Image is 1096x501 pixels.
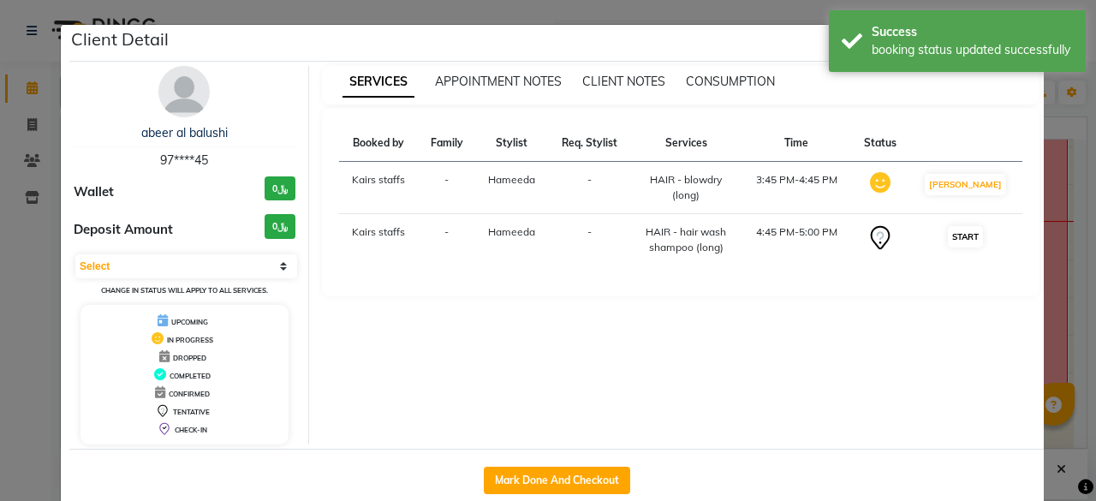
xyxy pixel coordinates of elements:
span: IN PROGRESS [167,336,213,344]
span: CONFIRMED [169,390,210,398]
td: 4:45 PM-5:00 PM [742,214,851,266]
div: booking status updated successfully [872,41,1073,59]
td: Kairs staffs [339,214,419,266]
div: HAIR - hair wash shampoo (long) [640,224,730,255]
a: abeer al balushi [141,125,228,140]
td: - [418,214,475,266]
span: Deposit Amount [74,220,173,240]
small: Change in status will apply to all services. [101,286,268,295]
span: CONSUMPTION [686,74,775,89]
span: Hameeda [488,173,535,186]
td: - [548,162,630,214]
td: 3:45 PM-4:45 PM [742,162,851,214]
img: avatar [158,66,210,117]
td: - [548,214,630,266]
th: Services [630,125,741,162]
th: Stylist [475,125,548,162]
span: UPCOMING [171,318,208,326]
span: Hameeda [488,225,535,238]
h3: ﷼0 [265,214,295,239]
th: Time [742,125,851,162]
button: Mark Done And Checkout [484,467,630,494]
span: COMPLETED [170,372,211,380]
button: [PERSON_NAME] [925,174,1006,195]
span: DROPPED [173,354,206,362]
span: TENTATIVE [173,408,210,416]
td: Kairs staffs [339,162,419,214]
span: Wallet [74,182,114,202]
span: CHECK-IN [175,426,207,434]
span: SERVICES [342,67,414,98]
div: Success [872,23,1073,41]
td: - [418,162,475,214]
button: START [948,226,983,248]
h3: ﷼0 [265,176,295,201]
th: Status [851,125,908,162]
span: APPOINTMENT NOTES [435,74,562,89]
th: Family [418,125,475,162]
th: Req. Stylist [548,125,630,162]
span: CLIENT NOTES [582,74,665,89]
h5: Client Detail [71,27,169,52]
th: Booked by [339,125,419,162]
div: HAIR - blowdry (long) [640,172,730,203]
